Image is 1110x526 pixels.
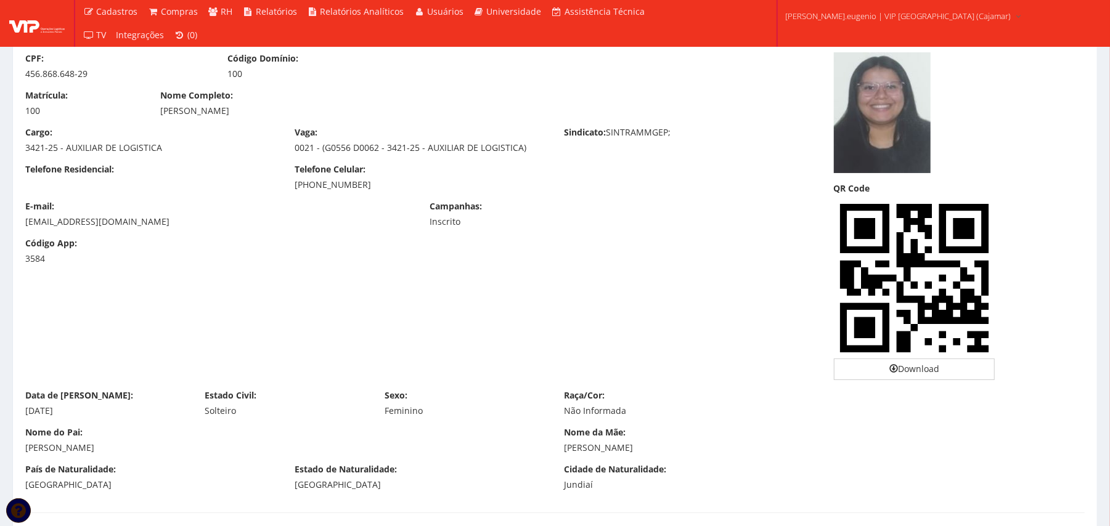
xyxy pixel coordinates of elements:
[565,479,815,491] div: Jundiaí
[834,52,931,173] img: lanna-170793431065cd0266b1777.JPG
[25,163,114,176] label: Telefone Residencial:
[169,23,203,47] a: (0)
[25,426,83,439] label: Nome do Pai:
[221,6,233,17] span: RH
[565,426,626,439] label: Nome da Mãe:
[25,89,68,102] label: Matrícula:
[565,442,1085,454] div: [PERSON_NAME]
[160,105,681,117] div: [PERSON_NAME]
[430,216,613,228] div: Inscrito
[785,10,1011,22] span: [PERSON_NAME].eugenio | VIP [GEOGRAPHIC_DATA] (Cajamar)
[116,29,165,41] span: Integrações
[161,6,198,17] span: Compras
[385,389,407,402] label: Sexo:
[834,358,995,379] a: Download
[205,389,257,402] label: Estado Civil:
[295,479,545,491] div: [GEOGRAPHIC_DATA]
[25,405,187,417] div: [DATE]
[25,479,276,491] div: [GEOGRAPHIC_DATA]
[25,52,44,65] label: CPF:
[205,405,367,417] div: Solteiro
[25,216,411,228] div: [EMAIL_ADDRESS][DOMAIN_NAME]
[25,389,133,402] label: Data de [PERSON_NAME]:
[97,6,138,17] span: Cadastros
[295,179,545,191] div: [PHONE_NUMBER]
[256,6,297,17] span: Relatórios
[187,29,197,41] span: (0)
[25,253,142,265] div: 3584
[555,126,824,142] div: SINTRAMMGEP;
[25,105,142,117] div: 100
[227,68,411,80] div: 100
[78,23,112,47] a: TV
[565,405,726,417] div: Não Informada
[320,6,404,17] span: Relatórios Analíticos
[385,405,546,417] div: Feminino
[25,68,209,80] div: 456.868.648-29
[295,463,397,475] label: Estado de Naturalidade:
[25,200,54,212] label: E-mail:
[25,463,116,475] label: País de Naturalidade:
[295,126,317,139] label: Vaga:
[25,142,276,154] div: 3421-25 - AUXILIAR DE LOGISTICA
[565,463,667,475] label: Cidade de Naturalidade:
[834,198,995,359] img: LL754YnupQ0AAAAASUVORK5CYII=
[564,126,606,139] label: Sindicato:
[565,389,605,402] label: Raça/Cor:
[25,126,52,139] label: Cargo:
[295,163,365,176] label: Telefone Celular:
[97,29,107,41] span: TV
[430,200,482,212] label: Campanhas:
[295,142,545,154] div: 0021 - (G0556 D0062 - 3421-25 - AUXILIAR DE LOGISTICA)
[25,237,77,249] label: Código App:
[25,442,546,454] div: [PERSON_NAME]
[160,89,233,102] label: Nome Completo:
[427,6,463,17] span: Usuários
[565,6,645,17] span: Assistência Técnica
[227,52,298,65] label: Código Domínio:
[9,14,65,33] img: logo
[834,182,870,195] label: QR Code
[487,6,542,17] span: Universidade
[112,23,169,47] a: Integrações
